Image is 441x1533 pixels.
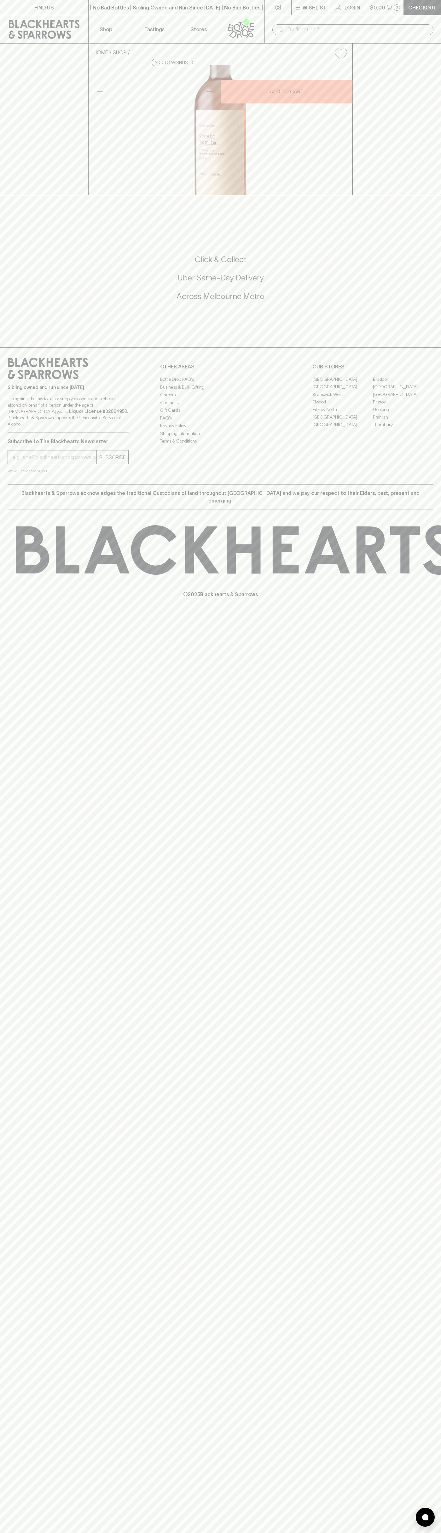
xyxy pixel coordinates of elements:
h5: Across Melbourne Metro [8,291,433,302]
a: Prahran [373,413,433,421]
a: Bottle Drop FAQ's [160,376,281,383]
p: FIND US [34,4,54,11]
p: Sibling owned and run since [DATE] [8,384,129,391]
img: 39743.png [89,65,352,195]
p: It is against the law to sell or supply alcohol to, or to obtain alcohol on behalf of a person un... [8,396,129,427]
a: HOME [94,50,108,55]
p: Checkout [408,4,437,11]
p: OUR STORES [312,363,433,370]
a: Elwood [312,398,373,406]
p: Stores [190,26,207,33]
a: Stores [177,15,221,43]
p: Login [345,4,360,11]
input: Try "Pinot noir" [287,25,428,35]
p: Subscribe to The Blackhearts Newsletter [8,438,129,445]
a: Fitzroy [373,398,433,406]
a: [GEOGRAPHIC_DATA] [312,413,373,421]
a: [GEOGRAPHIC_DATA] [312,375,373,383]
a: SHOP [113,50,126,55]
button: ADD TO CART [221,80,352,103]
button: Add to wishlist [332,46,350,62]
p: Blackhearts & Sparrows acknowledges the traditional Custodians of land throughout [GEOGRAPHIC_DAT... [12,489,429,504]
a: Careers [160,391,281,399]
a: Contact Us [160,399,281,406]
p: SUBSCRIBE [99,454,126,461]
a: [GEOGRAPHIC_DATA] [373,383,433,391]
button: SUBSCRIBE [97,450,128,464]
a: [GEOGRAPHIC_DATA] [312,383,373,391]
p: We will never spam you [8,468,129,474]
a: Thornbury [373,421,433,428]
a: Gift Cards [160,407,281,414]
strong: Liquor License #32064953 [69,409,127,414]
a: Geelong [373,406,433,413]
p: Wishlist [303,4,327,11]
a: Terms & Conditions [160,438,281,445]
a: Shipping Information [160,430,281,437]
button: Shop [89,15,133,43]
p: Tastings [144,26,165,33]
a: FAQ's [160,414,281,422]
a: Tastings [132,15,177,43]
p: $0.00 [370,4,385,11]
a: [GEOGRAPHIC_DATA] [373,391,433,398]
p: 0 [396,6,398,9]
h5: Uber Same-Day Delivery [8,273,433,283]
img: bubble-icon [422,1514,428,1520]
p: Shop [100,26,112,33]
a: Business & Bulk Gifting [160,383,281,391]
input: e.g. jane@blackheartsandsparrows.com.au [13,452,96,462]
p: ADD TO CART [270,88,304,95]
div: Call to action block [8,229,433,335]
a: Fitzroy North [312,406,373,413]
a: Brunswick West [312,391,373,398]
a: [GEOGRAPHIC_DATA] [312,421,373,428]
button: Add to wishlist [152,59,193,66]
a: Privacy Policy [160,422,281,430]
h5: Click & Collect [8,254,433,265]
p: OTHER AREAS [160,363,281,370]
a: Braddon [373,375,433,383]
